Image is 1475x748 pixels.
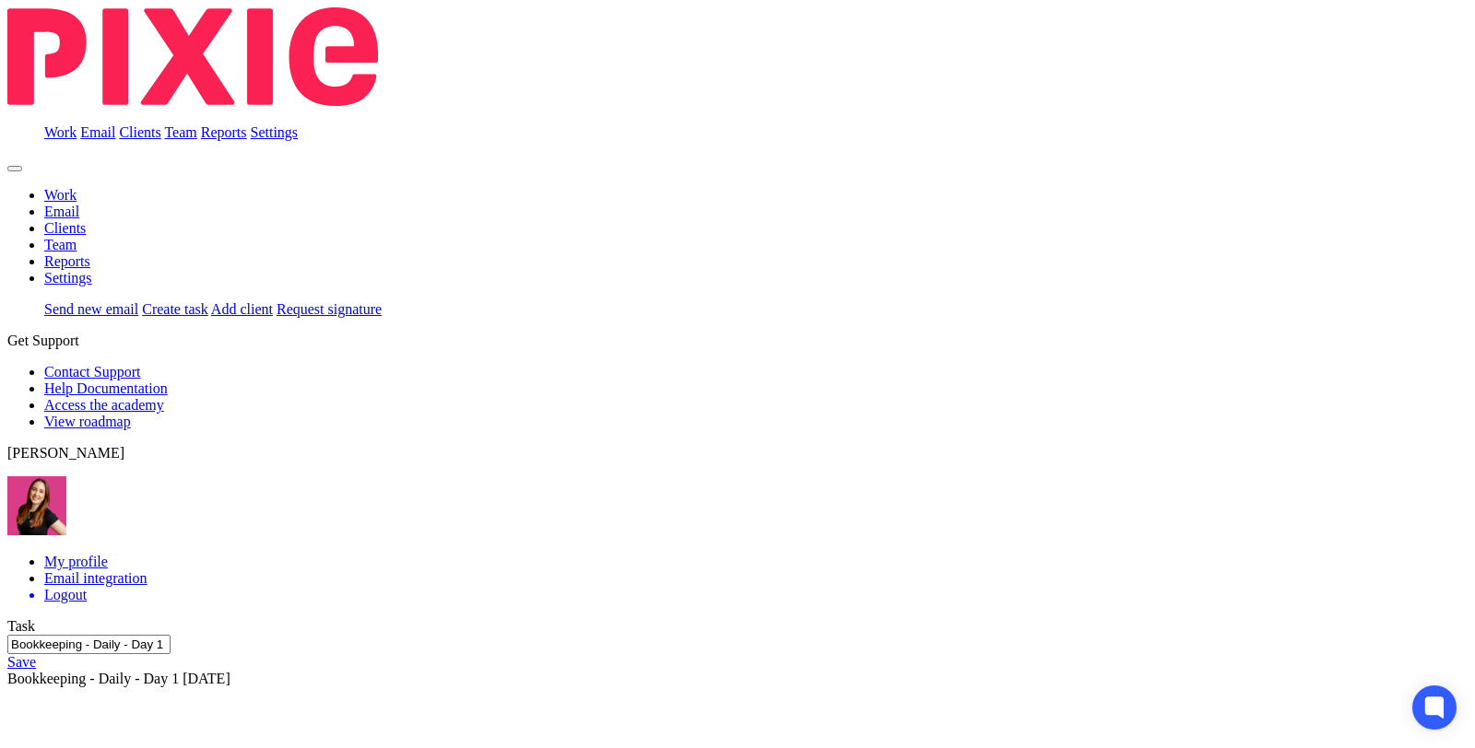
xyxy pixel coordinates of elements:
a: Reports [201,124,247,140]
a: Team [164,124,196,140]
a: Email [44,204,79,219]
a: Team [44,237,77,252]
a: Settings [251,124,299,140]
p: [PERSON_NAME] [7,445,1468,462]
a: Email [80,124,115,140]
a: Save [7,654,36,670]
a: Settings [44,270,92,286]
span: Logout [44,587,87,602]
a: Logout [44,587,1468,603]
a: Email integration [44,570,147,586]
a: My profile [44,554,108,569]
a: Access the academy [44,397,164,413]
a: Help Documentation [44,380,168,396]
div: Bookkeeping - Daily - Day 1 Monday [7,635,1468,687]
a: Request signature [277,301,382,317]
a: Work [44,124,77,140]
label: Task [7,618,35,634]
a: Send new email [44,301,138,317]
a: Clients [44,220,86,236]
a: Work [44,187,77,203]
a: Clients [119,124,160,140]
a: View roadmap [44,414,131,429]
a: Reports [44,253,90,269]
div: Bookkeeping - Daily - Day 1 [DATE] [7,671,1468,687]
img: Pixie [7,7,378,106]
img: 21.png [7,476,66,535]
span: Get Support [7,333,79,348]
a: Contact Support [44,364,140,380]
a: Create task [142,301,208,317]
a: Add client [211,301,273,317]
